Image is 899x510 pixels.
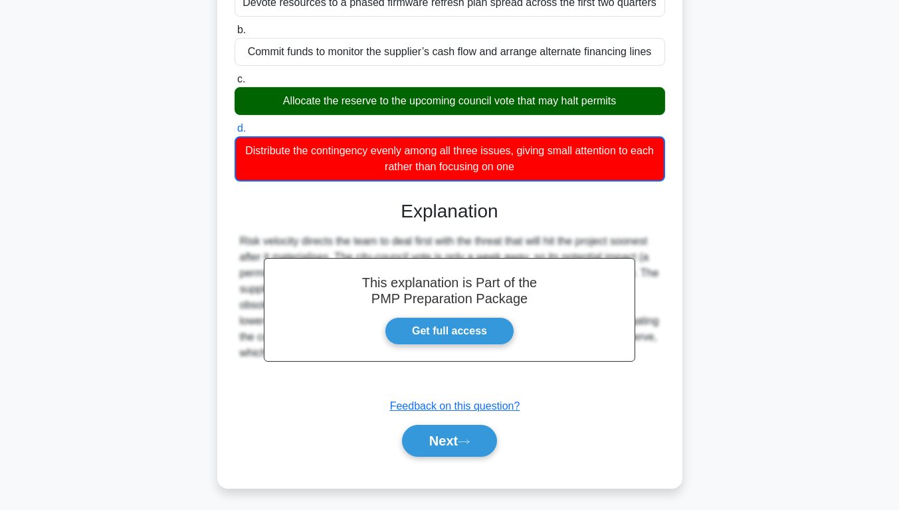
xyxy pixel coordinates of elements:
a: Feedback on this question? [390,400,520,412]
div: Allocate the reserve to the upcoming council vote that may halt permits [235,87,665,115]
div: Commit funds to monitor the supplier’s cash flow and arrange alternate financing lines [235,38,665,66]
div: Risk velocity directs the team to deal first with the threat that will hit the project soonest af... [240,233,660,361]
h3: Explanation [243,200,657,223]
a: Get full access [385,317,514,345]
span: d. [237,122,246,134]
span: b. [237,24,246,35]
button: Next [402,425,497,457]
span: c. [237,73,245,84]
div: Distribute the contingency evenly among all three issues, giving small attention to each rather t... [235,136,665,182]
